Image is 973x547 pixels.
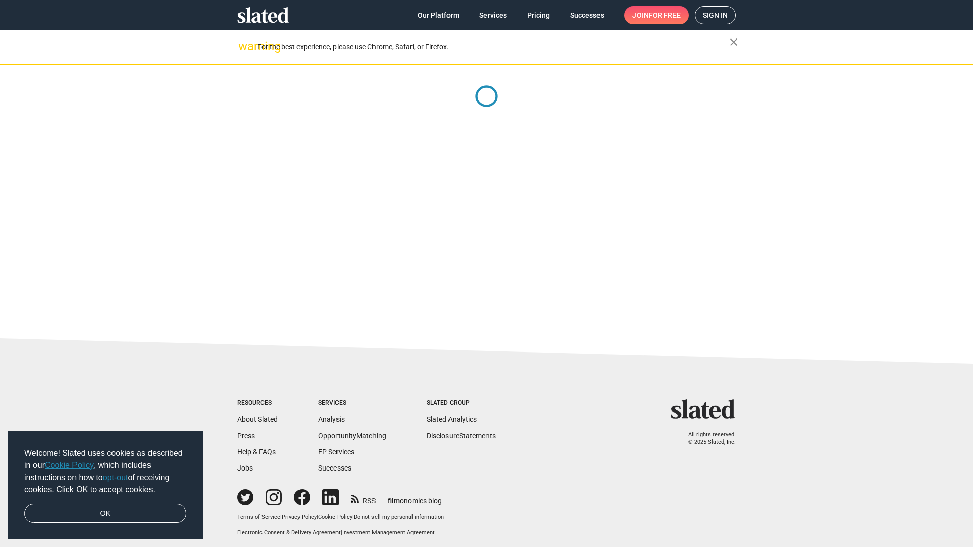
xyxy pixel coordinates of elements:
[352,514,354,520] span: |
[318,514,352,520] a: Cookie Policy
[427,432,496,440] a: DisclosureStatements
[427,399,496,407] div: Slated Group
[388,488,442,506] a: filmonomics blog
[351,490,376,506] a: RSS
[103,473,128,482] a: opt-out
[388,497,400,505] span: film
[237,432,255,440] a: Press
[570,6,604,24] span: Successes
[479,6,507,24] span: Services
[624,6,689,24] a: Joinfor free
[24,447,186,496] span: Welcome! Slated uses cookies as described in our , which includes instructions on how to of recei...
[237,415,278,423] a: About Slated
[427,415,477,423] a: Slated Analytics
[632,6,681,24] span: Join
[257,40,730,54] div: For the best experience, please use Chrome, Safari, or Firefox.
[282,514,317,520] a: Privacy Policy
[237,399,278,407] div: Resources
[237,464,253,472] a: Jobs
[8,431,203,539] div: cookieconsent
[237,448,276,456] a: Help & FAQs
[562,6,612,24] a: Successes
[317,514,318,520] span: |
[418,6,459,24] span: Our Platform
[354,514,444,521] button: Do not sell my personal information
[237,514,280,520] a: Terms of Service
[280,514,282,520] span: |
[318,432,386,440] a: OpportunityMatching
[238,40,250,52] mat-icon: warning
[409,6,467,24] a: Our Platform
[519,6,558,24] a: Pricing
[695,6,736,24] a: Sign in
[341,529,342,536] span: |
[318,399,386,407] div: Services
[318,464,351,472] a: Successes
[318,415,345,423] a: Analysis
[318,448,354,456] a: EP Services
[527,6,550,24] span: Pricing
[45,461,94,470] a: Cookie Policy
[342,529,435,536] a: Investment Management Agreement
[471,6,515,24] a: Services
[24,504,186,523] a: dismiss cookie message
[703,7,728,24] span: Sign in
[728,36,740,48] mat-icon: close
[237,529,341,536] a: Electronic Consent & Delivery Agreement
[649,6,681,24] span: for free
[678,431,736,446] p: All rights reserved. © 2025 Slated, Inc.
